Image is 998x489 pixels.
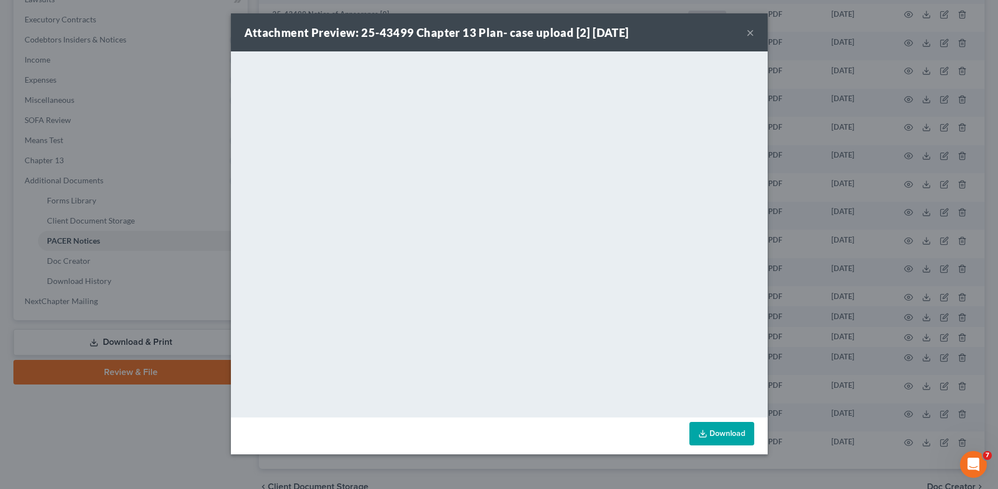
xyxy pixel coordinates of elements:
[231,51,768,415] iframe: <object ng-attr-data='[URL][DOMAIN_NAME]' type='application/pdf' width='100%' height='650px'></ob...
[746,26,754,39] button: ×
[244,26,629,39] strong: Attachment Preview: 25-43499 Chapter 13 Plan- case upload [2] [DATE]
[983,451,992,460] span: 7
[689,422,754,445] a: Download
[960,451,987,478] iframe: Intercom live chat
